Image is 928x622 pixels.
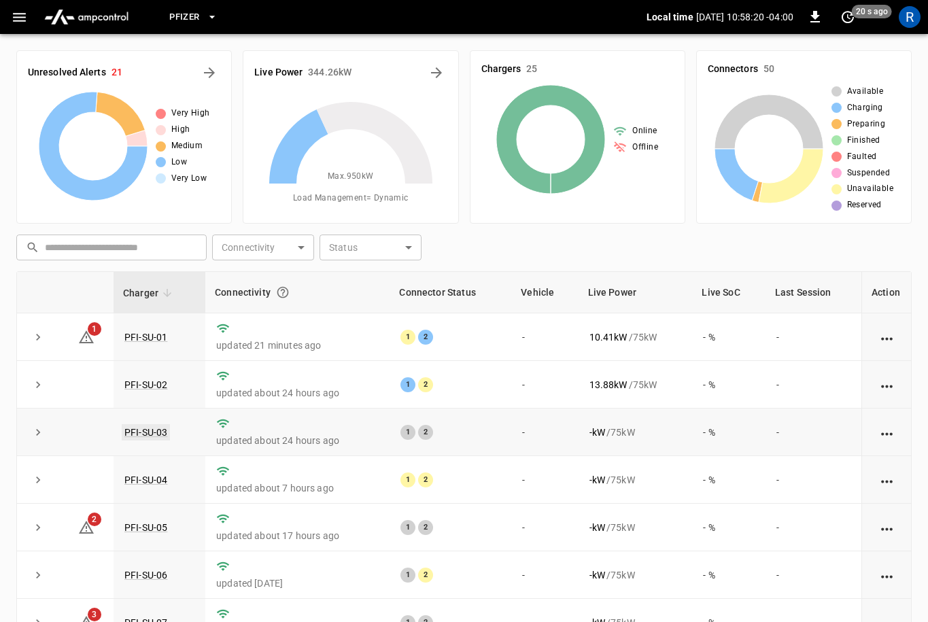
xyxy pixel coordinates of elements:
div: / 75 kW [589,330,682,344]
button: expand row [28,375,48,395]
td: - [766,504,861,551]
p: updated about 7 hours ago [216,481,379,495]
div: / 75 kW [589,426,682,439]
div: / 75 kW [589,378,682,392]
span: 20 s ago [852,5,892,18]
div: Connectivity [215,280,380,305]
td: - % [692,361,765,409]
td: - % [692,313,765,361]
p: - kW [589,521,605,534]
div: / 75 kW [589,473,682,487]
span: Online [632,124,657,138]
div: 2 [418,330,433,345]
p: 10.41 kW [589,330,628,344]
h6: 344.26 kW [308,65,351,80]
p: updated about 17 hours ago [216,529,379,542]
button: expand row [28,470,48,490]
h6: 25 [526,62,537,77]
div: 2 [418,520,433,535]
td: - [511,551,578,599]
div: 2 [418,425,433,440]
th: Live SoC [692,272,765,313]
td: - [766,456,861,504]
div: 2 [418,472,433,487]
div: 1 [400,330,415,345]
span: Faulted [847,150,877,164]
span: Charging [847,101,883,115]
td: - % [692,409,765,456]
td: - [766,551,861,599]
p: 13.88 kW [589,378,628,392]
div: 1 [400,568,415,583]
div: 2 [418,568,433,583]
td: - [511,409,578,456]
div: 2 [418,377,433,392]
a: PFI-SU-05 [124,522,167,533]
div: action cell options [878,473,895,487]
button: expand row [28,517,48,538]
th: Live Power [579,272,693,313]
div: action cell options [878,568,895,582]
button: expand row [28,327,48,347]
td: - [511,361,578,409]
a: PFI-SU-01 [124,332,167,343]
h6: Live Power [254,65,303,80]
a: PFI-SU-06 [124,570,167,581]
p: updated 21 minutes ago [216,339,379,352]
div: 1 [400,425,415,440]
span: High [171,123,190,137]
p: [DATE] 10:58:20 -04:00 [696,10,793,24]
td: - [766,361,861,409]
div: 1 [400,377,415,392]
div: profile-icon [899,6,921,28]
h6: Unresolved Alerts [28,65,106,80]
a: PFI-SU-02 [124,379,167,390]
span: Unavailable [847,182,893,196]
h6: 50 [763,62,774,77]
span: Pfizer [169,10,199,25]
div: / 75 kW [589,521,682,534]
button: Energy Overview [426,62,447,84]
img: ampcontrol.io logo [39,4,134,30]
div: action cell options [878,378,895,392]
a: PFI-SU-03 [122,424,170,440]
button: Connection between the charger and our software. [271,280,295,305]
button: set refresh interval [837,6,859,28]
a: PFI-SU-04 [124,474,167,485]
div: action cell options [878,330,895,344]
div: action cell options [878,426,895,439]
span: 1 [88,322,101,336]
span: 3 [88,608,101,621]
td: - % [692,504,765,551]
h6: Connectors [708,62,758,77]
p: - kW [589,426,605,439]
div: 1 [400,472,415,487]
th: Action [861,272,911,313]
p: - kW [589,568,605,582]
td: - [511,456,578,504]
h6: 21 [111,65,122,80]
td: - [511,504,578,551]
p: - kW [589,473,605,487]
span: Available [847,85,884,99]
span: Very High [171,107,210,120]
a: 1 [78,330,94,341]
td: - % [692,456,765,504]
span: 2 [88,513,101,526]
span: Medium [171,139,203,153]
button: All Alerts [199,62,220,84]
p: updated about 24 hours ago [216,434,379,447]
span: Very Low [171,172,207,186]
div: / 75 kW [589,568,682,582]
span: Preparing [847,118,886,131]
button: Pfizer [164,4,222,31]
p: Local time [647,10,693,24]
td: - [766,409,861,456]
th: Connector Status [390,272,511,313]
th: Vehicle [511,272,578,313]
button: expand row [28,422,48,443]
td: - [766,313,861,361]
span: Offline [632,141,658,154]
td: - [511,313,578,361]
h6: Chargers [481,62,521,77]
